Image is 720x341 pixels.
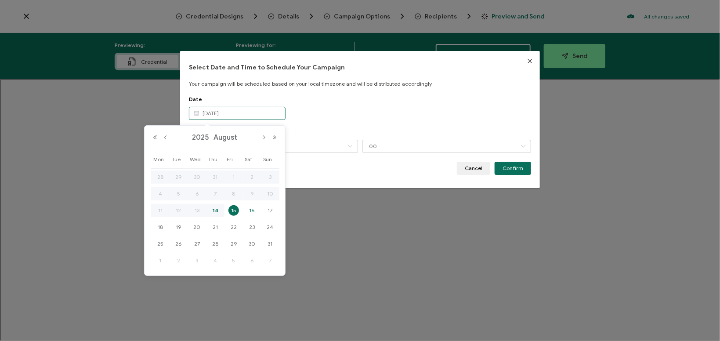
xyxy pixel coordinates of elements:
[174,239,184,249] span: 26
[151,151,170,169] th: Mon
[265,205,275,216] span: 17
[269,134,280,141] button: Next Year
[192,255,202,266] span: 3
[246,189,257,199] span: 9
[224,151,243,169] th: Fri
[206,151,224,169] th: Thu
[212,133,240,142] span: August
[465,166,482,171] span: Cancel
[192,189,202,199] span: 6
[243,151,261,169] th: Sat
[192,172,202,182] span: 30
[190,133,212,142] span: 2025
[228,205,239,216] span: 15
[228,255,239,266] span: 5
[155,189,166,199] span: 4
[155,255,166,266] span: 1
[228,172,239,182] span: 1
[265,255,275,266] span: 7
[265,189,275,199] span: 10
[155,205,166,216] span: 11
[503,166,523,171] span: Confirm
[246,239,257,249] span: 30
[155,172,166,182] span: 28
[520,51,540,71] button: Close
[228,239,239,249] span: 29
[174,255,184,266] span: 2
[192,205,202,216] span: 13
[210,189,221,199] span: 7
[210,205,221,216] span: 14
[362,140,532,153] input: Select
[259,134,269,141] button: Next Month
[210,239,221,249] span: 28
[155,239,166,249] span: 25
[174,205,184,216] span: 12
[210,222,221,232] span: 21
[246,222,257,232] span: 23
[174,172,184,182] span: 29
[246,205,257,216] span: 16
[261,151,279,169] th: Sun
[174,222,184,232] span: 19
[210,172,221,182] span: 31
[192,222,202,232] span: 20
[155,222,166,232] span: 18
[228,189,239,199] span: 8
[246,172,257,182] span: 2
[210,255,221,266] span: 4
[192,239,202,249] span: 27
[180,51,540,188] div: dialog
[265,222,275,232] span: 24
[170,151,188,169] th: Tue
[188,151,206,169] th: Wed
[246,255,257,266] span: 6
[189,96,202,102] span: Date
[160,134,171,141] button: Previous Month
[676,299,720,341] iframe: Chat Widget
[495,162,531,175] button: Confirm
[457,162,490,175] button: Cancel
[189,64,532,72] h1: Select Date and Time to Schedule Your Campaign
[265,172,275,182] span: 3
[150,134,160,141] button: Previous Year
[265,239,275,249] span: 31
[174,189,184,199] span: 5
[228,222,239,232] span: 22
[189,80,532,87] p: Your campaign will be scheduled based on your local timezone and will be distributed accordingly.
